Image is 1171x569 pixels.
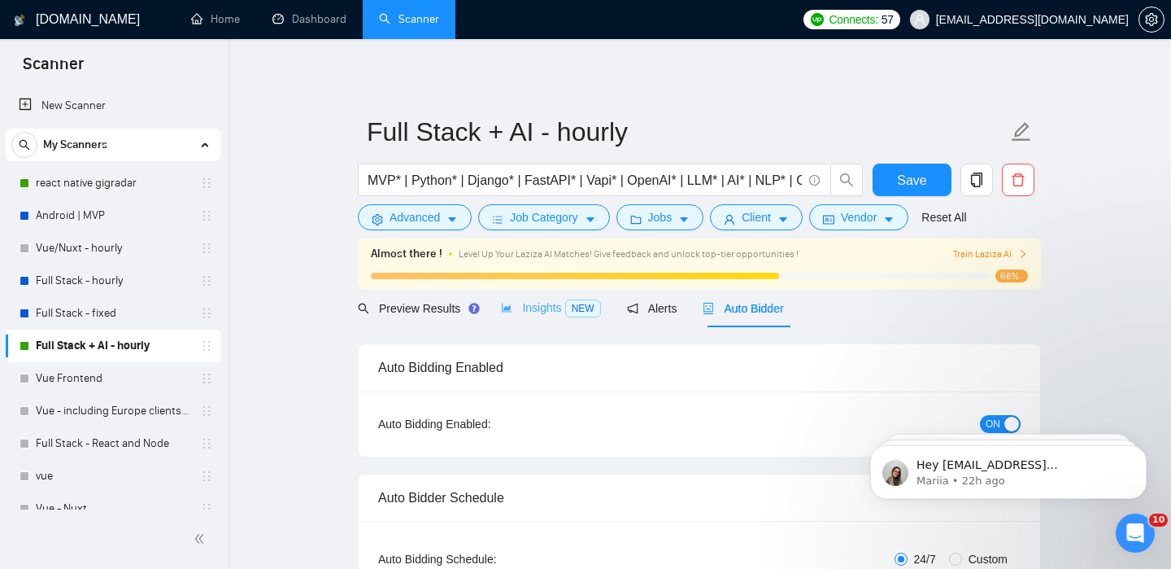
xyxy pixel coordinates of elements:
span: 10 [1149,514,1168,527]
span: 66% [995,269,1028,282]
img: logo [14,7,25,33]
button: setting [1138,7,1164,33]
span: holder [200,405,213,418]
a: Full Stack + AI - hourly [36,330,190,362]
span: Save [897,170,926,190]
div: Auto Bidding Schedule: [378,550,592,568]
span: robot [703,303,714,314]
span: Job Category [510,208,577,226]
button: userClientcaret-down [710,204,803,230]
a: searchScanner [379,12,439,26]
a: Vue - including Europe clients | only search title [36,395,190,427]
button: Save [873,164,951,196]
span: area-chart [501,302,512,313]
button: copy [960,164,993,196]
span: edit [1011,121,1032,142]
span: Connects: [829,11,877,28]
span: caret-down [446,213,458,225]
span: folder [630,213,642,225]
span: holder [200,437,213,450]
span: caret-down [777,213,789,225]
a: vue [36,460,190,492]
span: holder [200,339,213,352]
span: user [914,14,925,25]
span: Scanner [10,52,97,86]
a: react native gigradar [36,167,190,199]
span: setting [1139,13,1164,26]
iframe: Intercom notifications message [846,411,1171,525]
button: Train Laziza AI [953,247,1028,262]
span: Jobs [648,208,673,226]
a: Android | MVP [36,199,190,232]
input: Search Freelance Jobs... [368,170,802,190]
button: delete [1002,164,1034,196]
a: Full Stack - fixed [36,297,190,330]
span: Custom [962,550,1014,568]
a: Vue/Nuxt - hourly [36,232,190,265]
span: Preview Results [358,302,475,315]
a: New Scanner [19,90,208,122]
span: caret-down [585,213,596,225]
span: delete [1003,173,1034,187]
span: Vendor [841,208,877,226]
a: Full Stack - hourly [36,265,190,297]
button: idcardVendorcaret-down [809,204,908,230]
span: setting [372,213,383,225]
span: bars [492,213,503,225]
a: dashboardDashboard [272,12,346,26]
span: Client [742,208,771,226]
span: holder [200,209,213,222]
span: holder [200,274,213,287]
a: setting [1138,13,1164,26]
span: My Scanners [43,129,107,161]
span: notification [627,303,638,314]
a: Reset All [921,208,966,226]
button: barsJob Categorycaret-down [478,204,609,230]
a: Vue - Nuxt [36,492,190,525]
div: Auto Bidding Enabled: [378,415,592,433]
li: New Scanner [6,90,221,122]
input: Scanner name... [367,112,1008,152]
span: holder [200,372,213,385]
button: search [11,132,37,158]
button: search [830,164,863,196]
span: copy [961,173,992,187]
a: Vue Frontend [36,362,190,395]
span: user [724,213,735,225]
button: settingAdvancedcaret-down [358,204,472,230]
span: search [12,139,37,151]
div: Auto Bidding Enabled [378,344,1021,391]
img: upwork-logo.png [811,13,824,26]
span: search [831,173,862,187]
span: holder [200,502,213,515]
span: Alerts [627,302,677,315]
button: folderJobscaret-down [616,204,704,230]
span: holder [200,177,213,190]
span: caret-down [678,213,690,225]
div: Auto Bidder Schedule [378,475,1021,521]
span: right [1018,249,1028,259]
span: double-left [194,531,210,547]
span: Auto Bidder [703,302,783,315]
span: Insights [501,301,600,314]
span: 24/7 [908,550,942,568]
span: holder [200,307,213,320]
span: 57 [882,11,894,28]
a: homeHome [191,12,240,26]
span: holder [200,242,213,255]
div: Tooltip anchor [467,301,481,316]
span: Almost there ! [371,245,442,263]
iframe: Intercom live chat [1116,514,1155,553]
span: holder [200,470,213,483]
span: info-circle [809,175,820,186]
span: search [358,303,369,314]
span: NEW [565,300,601,317]
span: caret-down [883,213,895,225]
span: idcard [823,213,834,225]
span: Advanced [390,208,440,226]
